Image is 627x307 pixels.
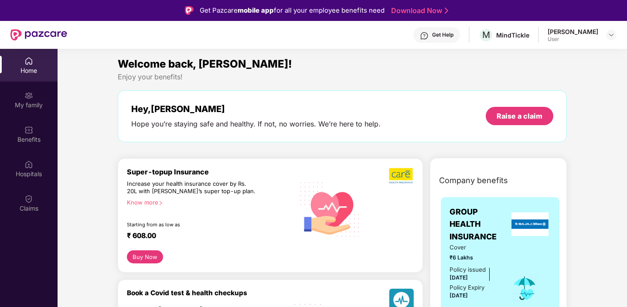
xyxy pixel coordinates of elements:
[389,167,414,184] img: b5dec4f62d2307b9de63beb79f102df3.png
[131,119,381,129] div: Hope you’re staying safe and healthy. If not, no worries. We’re here to help.
[450,253,499,262] span: ₹6 Lakhs
[24,91,33,100] img: svg+xml;base64,PHN2ZyB3aWR0aD0iMjAiIGhlaWdodD0iMjAiIHZpZXdCb3g9IjAgMCAyMCAyMCIgZmlsbD0ibm9uZSIgeG...
[127,231,286,242] div: ₹ 608.00
[608,31,615,38] img: svg+xml;base64,PHN2ZyBpZD0iRHJvcGRvd24tMzJ4MzIiIHhtbG5zPSJodHRwOi8vd3d3LnczLm9yZy8yMDAwL3N2ZyIgd2...
[450,265,486,274] div: Policy issued
[127,289,294,297] div: Book a Covid test & health checkups
[10,29,67,41] img: New Pazcare Logo
[127,222,257,228] div: Starting from as low as
[391,6,446,15] a: Download Now
[439,174,508,187] span: Company benefits
[24,194,33,203] img: svg+xml;base64,PHN2ZyBpZD0iQ2xhaW0iIHhtbG5zPSJodHRwOi8vd3d3LnczLm9yZy8yMDAwL3N2ZyIgd2lkdGg9IjIwIi...
[127,250,163,263] button: Buy Now
[127,167,294,176] div: Super-topup Insurance
[511,212,549,236] img: insurerLogo
[118,58,292,70] span: Welcome back, [PERSON_NAME]!
[185,6,194,15] img: Logo
[127,199,289,205] div: Know more
[497,111,542,121] div: Raise a claim
[450,243,499,252] span: Cover
[24,126,33,134] img: svg+xml;base64,PHN2ZyBpZD0iQmVuZWZpdHMiIHhtbG5zPSJodHRwOi8vd3d3LnczLm9yZy8yMDAwL3N2ZyIgd2lkdGg9Ij...
[450,206,509,243] span: GROUP HEALTH INSURANCE
[420,31,429,40] img: svg+xml;base64,PHN2ZyBpZD0iSGVscC0zMngzMiIgeG1sbnM9Imh0dHA6Ly93d3cudzMub3JnLzIwMDAvc3ZnIiB3aWR0aD...
[294,172,366,245] img: svg+xml;base64,PHN2ZyB4bWxucz0iaHR0cDovL3d3dy53My5vcmcvMjAwMC9zdmciIHhtbG5zOnhsaW5rPSJodHRwOi8vd3...
[450,274,468,281] span: [DATE]
[482,30,490,40] span: M
[127,180,257,195] div: Increase your health insurance cover by Rs. 20L with [PERSON_NAME]’s super top-up plan.
[24,57,33,65] img: svg+xml;base64,PHN2ZyBpZD0iSG9tZSIgeG1sbnM9Imh0dHA6Ly93d3cudzMub3JnLzIwMDAvc3ZnIiB3aWR0aD0iMjAiIG...
[131,104,381,114] div: Hey, [PERSON_NAME]
[118,72,567,82] div: Enjoy your benefits!
[432,31,453,38] div: Get Help
[200,5,385,16] div: Get Pazcare for all your employee benefits need
[548,36,598,43] div: User
[450,283,484,292] div: Policy Expiry
[238,6,274,14] strong: mobile app
[450,292,468,299] span: [DATE]
[511,274,539,303] img: icon
[496,31,529,39] div: MindTickle
[445,6,448,15] img: Stroke
[24,160,33,169] img: svg+xml;base64,PHN2ZyBpZD0iSG9zcGl0YWxzIiB4bWxucz0iaHR0cDovL3d3dy53My5vcmcvMjAwMC9zdmciIHdpZHRoPS...
[158,201,163,205] span: right
[548,27,598,36] div: [PERSON_NAME]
